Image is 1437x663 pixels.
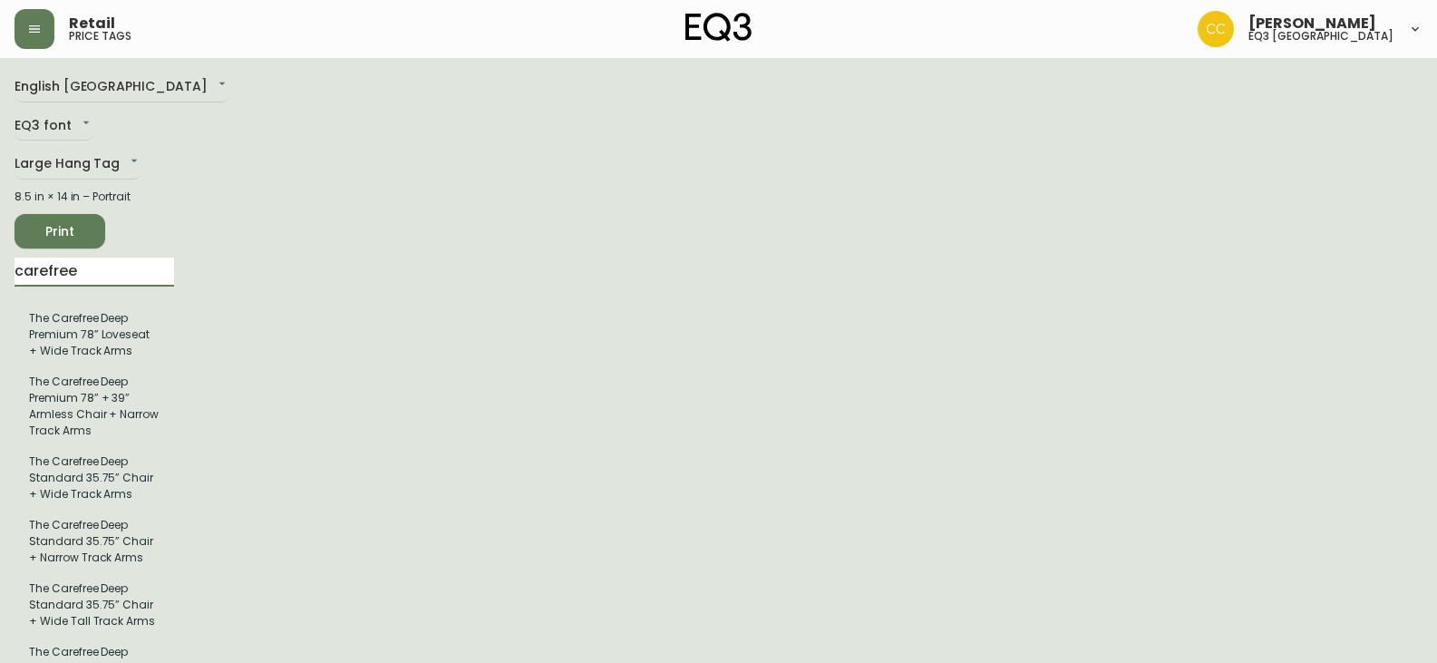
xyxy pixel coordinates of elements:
[15,189,174,205] div: 8.5 in × 14 in – Portrait
[69,16,115,31] span: Retail
[15,573,174,637] li: Large Hang Tag
[15,214,105,249] button: Print
[29,220,91,243] span: Print
[685,13,752,42] img: logo
[1198,11,1234,47] img: e5ae74ce19ac3445ee91f352311dd8f4
[15,303,174,366] li: Large Hang Tag
[69,31,131,42] h5: price tags
[1248,31,1393,42] h5: eq3 [GEOGRAPHIC_DATA]
[15,112,93,141] div: EQ3 font
[15,366,174,446] li: Large Hang Tag
[15,258,174,287] input: Search
[15,73,229,102] div: English [GEOGRAPHIC_DATA]
[1248,16,1376,31] span: [PERSON_NAME]
[15,446,174,510] li: Large Hang Tag
[15,510,174,573] li: Large Hang Tag
[15,150,141,180] div: Large Hang Tag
